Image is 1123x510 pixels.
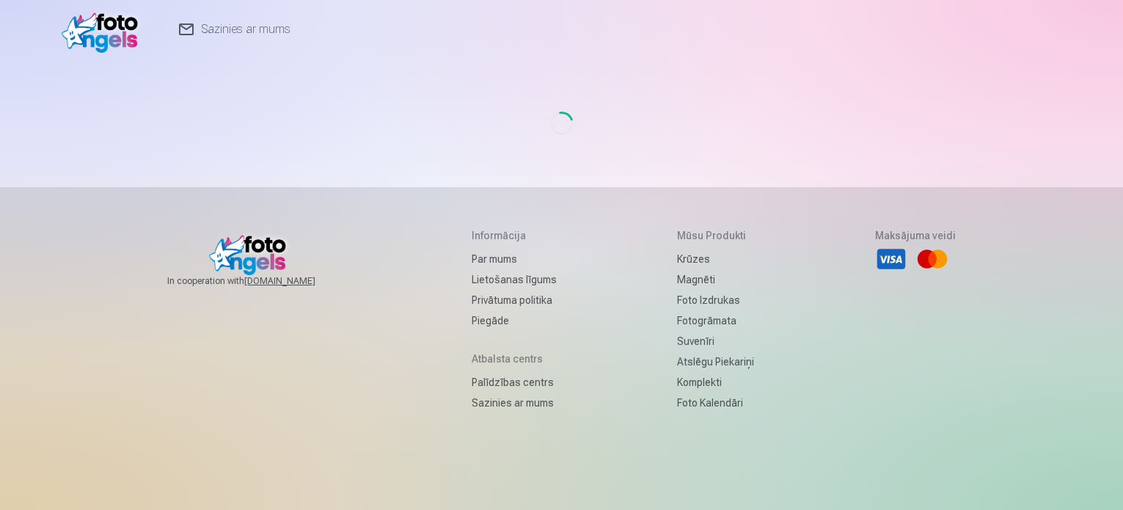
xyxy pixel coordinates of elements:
[472,393,557,413] a: Sazinies ar mums
[677,351,754,372] a: Atslēgu piekariņi
[472,372,557,393] a: Palīdzības centrs
[677,249,754,269] a: Krūzes
[677,372,754,393] a: Komplekti
[677,290,754,310] a: Foto izdrukas
[472,351,557,366] h5: Atbalsta centrs
[472,290,557,310] a: Privātuma politika
[677,331,754,351] a: Suvenīri
[472,269,557,290] a: Lietošanas līgums
[677,393,754,413] a: Foto kalendāri
[472,249,557,269] a: Par mums
[472,228,557,243] h5: Informācija
[677,269,754,290] a: Magnēti
[677,228,754,243] h5: Mūsu produkti
[916,243,948,275] li: Mastercard
[875,243,907,275] li: Visa
[62,6,146,53] img: /v1
[244,275,351,287] a: [DOMAIN_NAME]
[472,310,557,331] a: Piegāde
[875,228,956,243] h5: Maksājuma veidi
[677,310,754,331] a: Fotogrāmata
[167,275,351,287] span: In cooperation with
